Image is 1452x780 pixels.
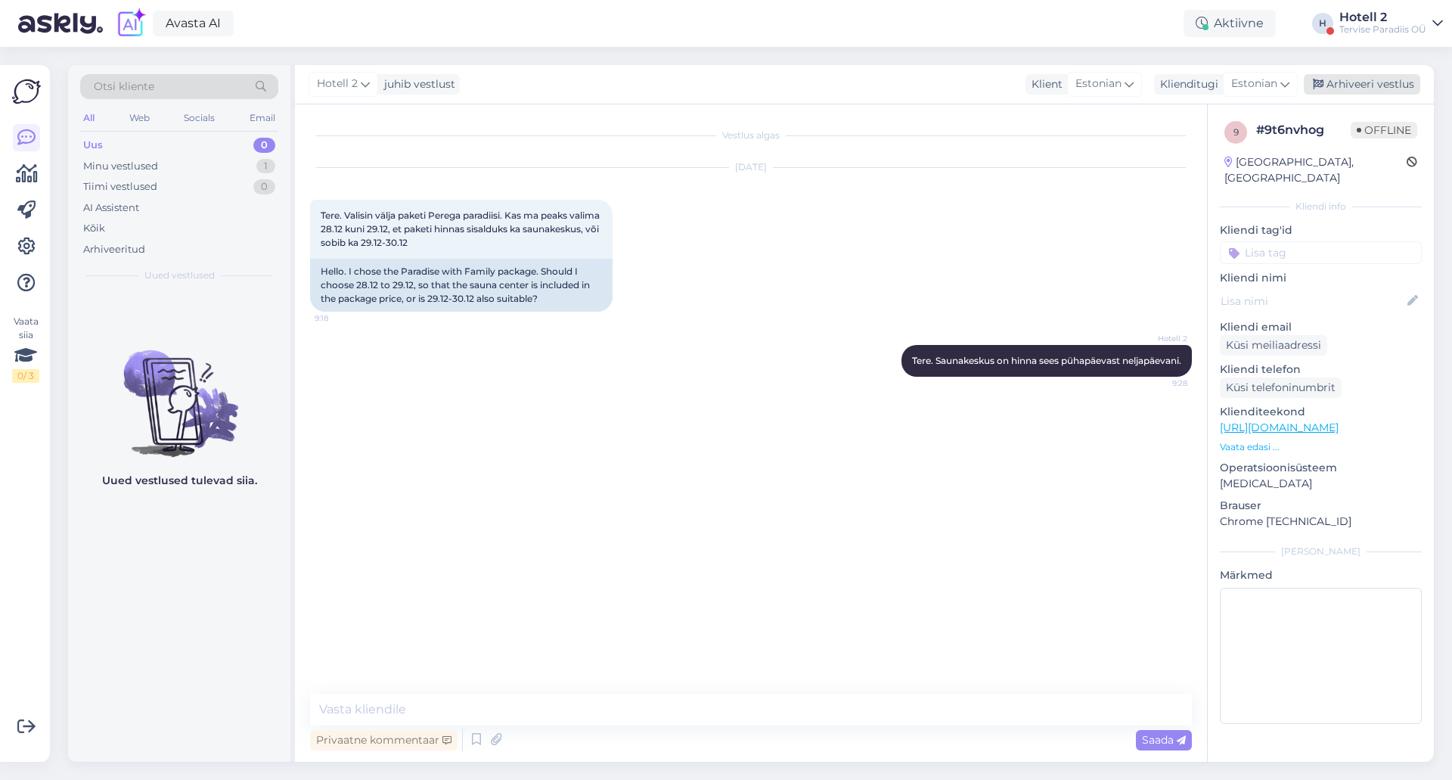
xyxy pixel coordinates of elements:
[253,179,275,194] div: 0
[310,259,613,312] div: Hello. I chose the Paradise with Family package. Should I choose 28.12 to 29.12, so that the saun...
[1351,122,1417,138] span: Offline
[126,108,153,128] div: Web
[1154,76,1218,92] div: Klienditugi
[1304,74,1420,95] div: Arhiveeri vestlus
[80,108,98,128] div: All
[83,138,103,153] div: Uus
[1220,567,1422,583] p: Märkmed
[1075,76,1122,92] span: Estonian
[1220,335,1327,356] div: Küsi meiliaadressi
[310,730,458,750] div: Privaatne kommentaar
[1339,11,1426,23] div: Hotell 2
[1224,154,1407,186] div: [GEOGRAPHIC_DATA], [GEOGRAPHIC_DATA]
[1220,545,1422,558] div: [PERSON_NAME]
[315,312,371,324] span: 9:18
[310,129,1192,142] div: Vestlus algas
[83,159,158,174] div: Minu vestlused
[94,79,154,95] span: Otsi kliente
[102,473,257,489] p: Uued vestlused tulevad siia.
[378,76,455,92] div: juhib vestlust
[912,355,1181,366] span: Tere. Saunakeskus on hinna sees pühapäevast neljapäevani.
[83,242,145,257] div: Arhiveeritud
[1220,421,1339,434] a: [URL][DOMAIN_NAME]
[1220,270,1422,286] p: Kliendi nimi
[115,8,147,39] img: explore-ai
[12,77,41,106] img: Askly Logo
[144,269,215,282] span: Uued vestlused
[83,179,157,194] div: Tiimi vestlused
[1220,200,1422,213] div: Kliendi info
[181,108,218,128] div: Socials
[68,323,290,459] img: No chats
[1220,440,1422,454] p: Vaata edasi ...
[12,369,39,383] div: 0 / 3
[310,160,1192,174] div: [DATE]
[1220,460,1422,476] p: Operatsioonisüsteem
[83,221,105,236] div: Kõik
[1220,498,1422,514] p: Brauser
[317,76,358,92] span: Hotell 2
[1220,514,1422,530] p: Chrome [TECHNICAL_ID]
[1220,319,1422,335] p: Kliendi email
[256,159,275,174] div: 1
[321,210,602,248] span: Tere. Valisin välja paketi Perega paradiisi. Kas ma peaks valima 28.12 kuni 29.12, et paketi hinn...
[1131,378,1187,389] span: 9:28
[1231,76,1277,92] span: Estonian
[1233,126,1239,138] span: 9
[1339,11,1443,36] a: Hotell 2Tervise Paradiis OÜ
[1220,378,1342,398] div: Küsi telefoninumbrit
[153,11,234,36] a: Avasta AI
[12,315,39,383] div: Vaata siia
[253,138,275,153] div: 0
[1312,13,1333,34] div: H
[1339,23,1426,36] div: Tervise Paradiis OÜ
[1184,10,1276,37] div: Aktiivne
[1220,241,1422,264] input: Lisa tag
[1025,76,1063,92] div: Klient
[1220,362,1422,378] p: Kliendi telefon
[1220,404,1422,420] p: Klienditeekond
[1256,121,1351,139] div: # 9t6nvhog
[1221,293,1404,309] input: Lisa nimi
[83,200,139,216] div: AI Assistent
[1220,476,1422,492] p: [MEDICAL_DATA]
[247,108,278,128] div: Email
[1131,333,1187,344] span: Hotell 2
[1142,733,1186,747] span: Saada
[1220,222,1422,238] p: Kliendi tag'id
